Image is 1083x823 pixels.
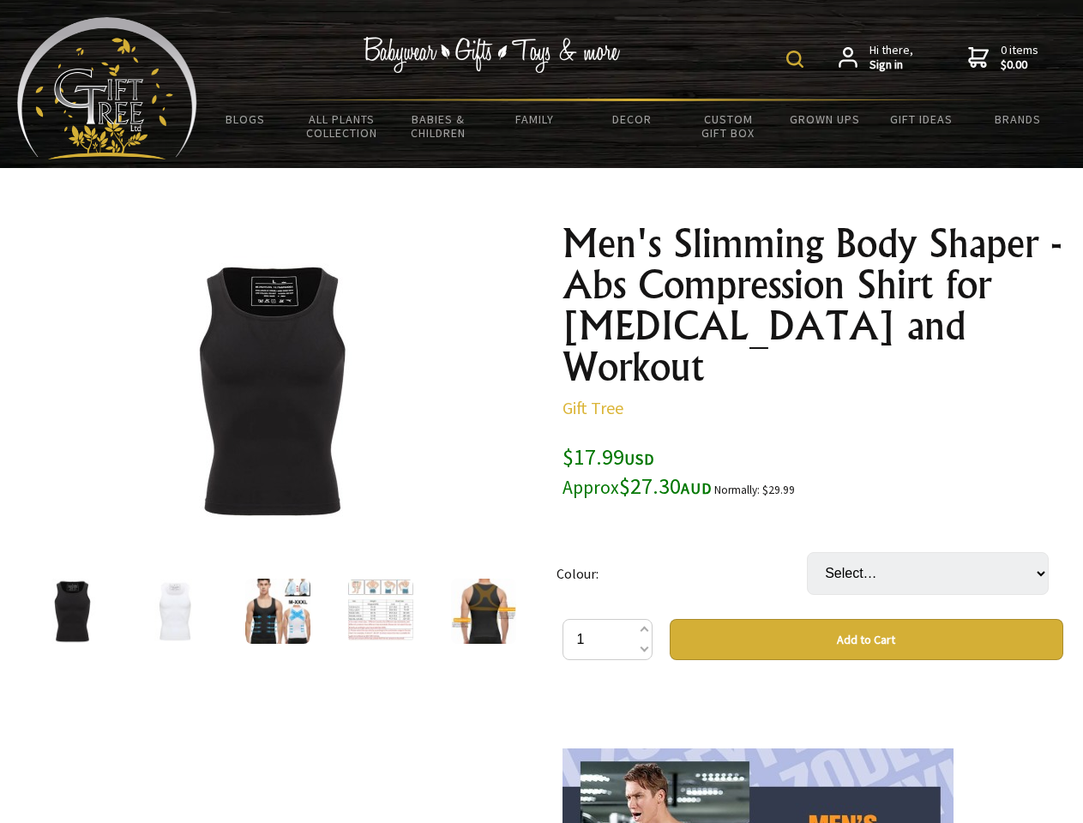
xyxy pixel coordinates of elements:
a: Babies & Children [390,101,487,151]
a: BLOGS [197,101,294,137]
img: Babywear - Gifts - Toys & more [364,37,621,73]
span: $17.99 $27.30 [563,442,712,500]
a: Brands [970,101,1067,137]
img: Men's Slimming Body Shaper - Abs Compression Shirt for Gynecomastia and Workout [245,579,310,644]
img: product search [786,51,803,68]
a: Gift Tree [563,397,623,418]
button: Add to Cart [670,619,1063,660]
span: AUD [681,478,712,498]
strong: Sign in [869,57,913,73]
span: USD [624,449,654,469]
img: Men's Slimming Body Shaper - Abs Compression Shirt for Gynecomastia and Workout [39,579,105,644]
small: Approx [563,476,619,499]
a: Family [487,101,584,137]
a: Gift Ideas [873,101,970,137]
a: Grown Ups [776,101,873,137]
a: All Plants Collection [294,101,391,151]
img: Men's Slimming Body Shaper - Abs Compression Shirt for Gynecomastia and Workout [451,579,516,644]
span: 0 items [1001,42,1038,73]
a: Hi there,Sign in [839,43,913,73]
a: 0 items$0.00 [968,43,1038,73]
a: Custom Gift Box [680,101,777,151]
img: Men's Slimming Body Shaper - Abs Compression Shirt for Gynecomastia and Workout [142,579,208,644]
td: Colour: [557,528,807,619]
img: Babyware - Gifts - Toys and more... [17,17,197,159]
h1: Men's Slimming Body Shaper - Abs Compression Shirt for [MEDICAL_DATA] and Workout [563,223,1063,387]
img: Men's Slimming Body Shaper - Abs Compression Shirt for Gynecomastia and Workout [348,579,413,644]
a: Decor [583,101,680,137]
span: Hi there, [869,43,913,73]
small: Normally: $29.99 [714,483,795,497]
strong: $0.00 [1001,57,1038,73]
img: Men's Slimming Body Shaper - Abs Compression Shirt for Gynecomastia and Workout [137,256,405,524]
